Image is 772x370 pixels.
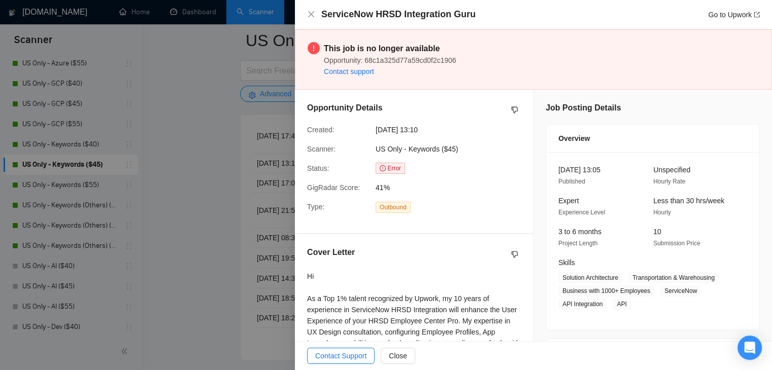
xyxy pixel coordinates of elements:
span: Unspecified [653,166,690,174]
span: exclamation-circle [380,165,386,171]
h5: Job Posting Details [546,102,621,114]
span: Contact Support [315,350,366,361]
button: Close [381,348,415,364]
span: Transportation & Warehousing [628,272,719,283]
span: Hourly Rate [653,178,685,185]
strong: This job is no longer available [324,44,440,53]
span: Status: [307,164,329,172]
span: Published [558,178,585,185]
span: Less than 30 hrs/week [653,197,724,205]
div: Open Intercom Messenger [737,336,762,360]
span: Skills [558,258,575,267]
span: Error [376,163,405,174]
h5: Cover Letter [307,246,355,258]
span: 10 [653,228,661,236]
span: dislike [511,106,518,114]
span: API [613,299,630,310]
a: Go to Upworkexport [708,11,760,19]
span: ServiceNow [660,285,701,297]
span: Experience Level [558,209,605,216]
span: [DATE] 13:10 [376,124,528,135]
span: Close [389,350,407,361]
span: Scanner: [307,145,335,153]
span: Business with 1000+ Employees [558,285,654,297]
span: Created: [307,126,334,134]
button: dislike [509,248,521,261]
span: Solution Architecture [558,272,622,283]
h4: ServiceNow HRSD Integration Guru [321,8,476,21]
h5: Opportunity Details [307,102,382,114]
span: Submission Price [653,240,700,247]
span: Hourly [653,209,671,216]
span: Outbound [376,202,411,213]
span: [DATE] 13:05 [558,166,600,174]
span: US Only - Keywords ($45) [376,145,458,153]
a: Contact support [324,67,374,76]
button: Contact Support [307,348,375,364]
span: GigRadar Score: [307,183,360,192]
span: 3 to 6 months [558,228,601,236]
span: export [754,12,760,18]
span: Project Length [558,240,597,247]
span: dislike [511,250,518,258]
span: Opportunity: 68c1a325d77a59cd0f2c1906 [324,56,456,64]
span: 41% [376,182,528,193]
button: Close [307,10,315,19]
span: Type: [307,203,324,211]
span: Overview [558,133,590,144]
div: Client Details [558,339,747,366]
span: Expert [558,197,579,205]
button: dislike [509,104,521,116]
span: close [307,10,315,18]
span: exclamation-circle [308,42,320,54]
span: API Integration [558,299,607,310]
